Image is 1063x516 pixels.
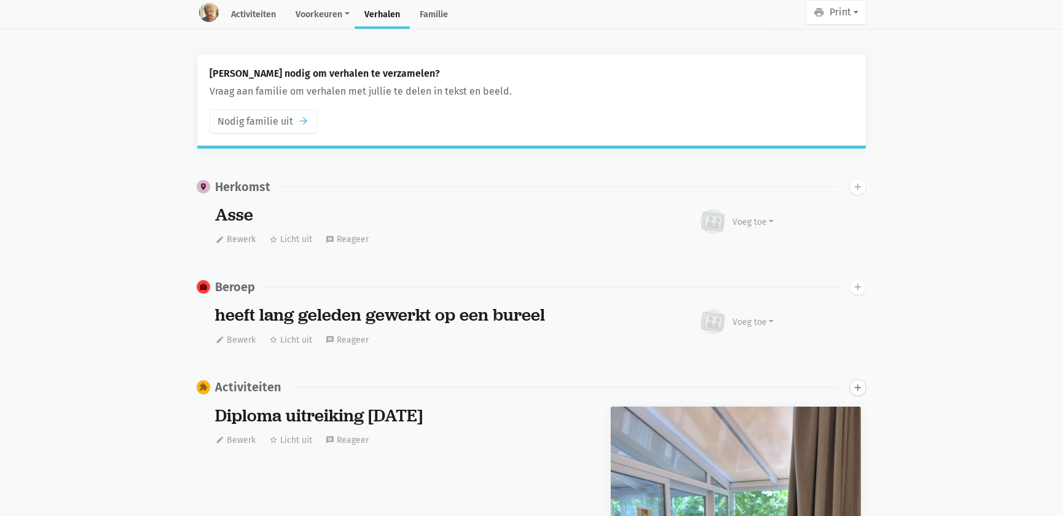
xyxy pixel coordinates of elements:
i: add [852,281,863,292]
i: star_border [269,235,278,244]
div: Diploma uitreiking [DATE] [215,406,579,426]
a: Voorkeuren [286,2,355,29]
div: Voeg toe [732,316,774,329]
i: message [326,436,334,444]
i: message [326,335,334,344]
i: star_border [269,335,278,344]
div: [PERSON_NAME] nodig om verhalen te verzamelen? [210,66,853,81]
i: message [326,235,334,244]
div: Activiteiten [215,380,281,394]
div: heeft lang geleden gewerkt op een bureel [215,305,579,325]
a: Activiteiten [221,2,286,29]
button: Reageer [325,230,369,249]
i: edit [216,335,224,344]
i: arrow_forward [298,115,309,127]
i: add [852,181,863,192]
button: Voeg toe [697,205,775,238]
i: place [199,182,208,191]
a: Nodig familie uitarrow_forward [210,109,317,134]
button: Bewerk [215,330,256,350]
i: edit [216,235,224,244]
button: Reageer [325,330,369,350]
button: Reageer [325,431,369,450]
i: add [852,382,863,393]
div: Voeg toe [732,216,774,229]
div: Herkomst [215,180,270,194]
div: Kom meer te weten [197,6,516,34]
i: extension [199,383,208,391]
button: Licht uit [269,230,313,249]
div: Asse [215,205,579,225]
a: Familie [410,2,458,29]
button: Licht uit [269,330,313,350]
button: Licht uit [269,431,313,450]
div: Beroep [215,280,255,294]
button: Voeg toe [697,305,775,338]
i: print [814,7,825,18]
i: edit [216,436,224,444]
p: Vraag aan familie om verhalen met jullie te delen in tekst en beeld. [210,84,853,100]
a: Verhalen [355,2,410,29]
i: star_border [269,436,278,444]
img: resident-image [199,2,219,22]
button: Bewerk [215,230,256,249]
i: work [199,283,208,291]
button: Bewerk [215,431,256,450]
